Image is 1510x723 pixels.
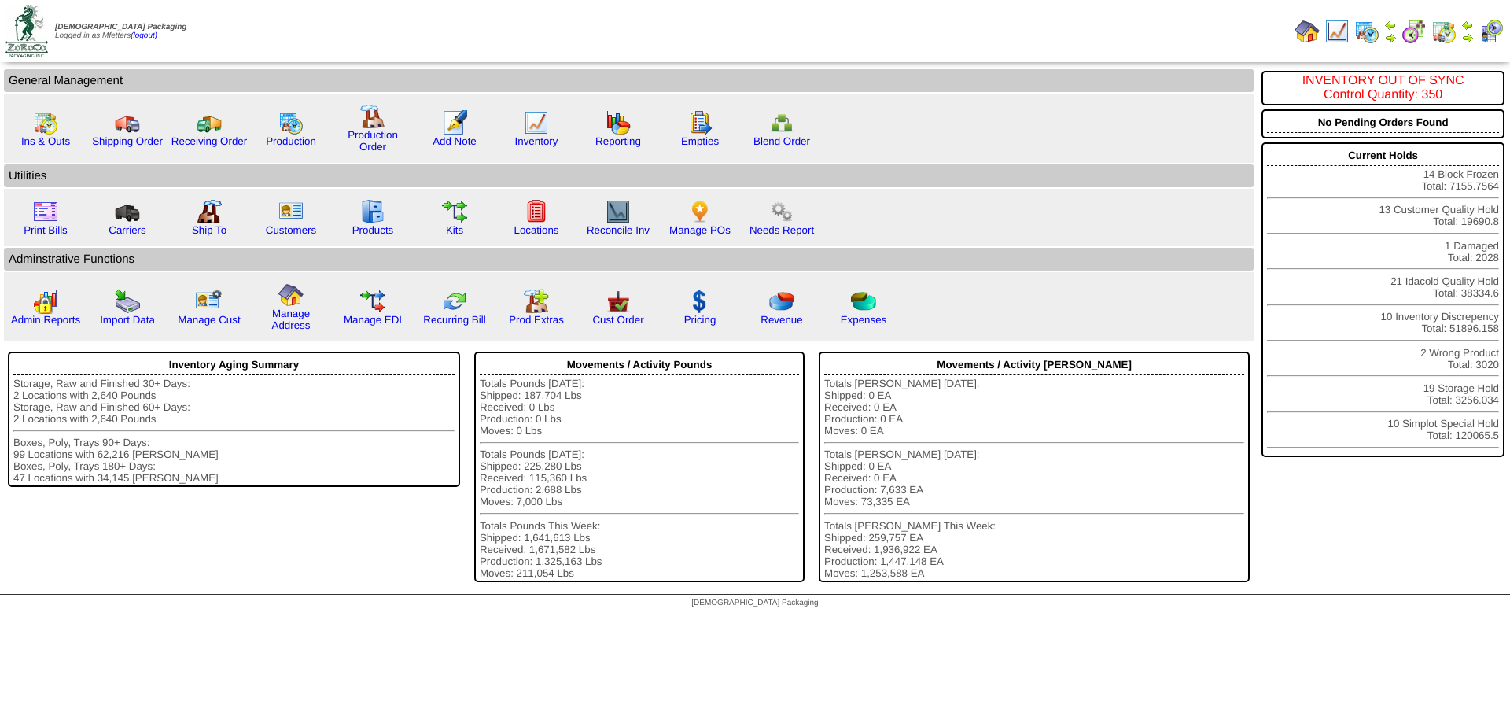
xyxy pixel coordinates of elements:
[4,69,1254,92] td: General Management
[524,289,549,314] img: prodextras.gif
[115,199,140,224] img: truck3.gif
[171,135,247,147] a: Receiving Order
[360,104,385,129] img: factory.gif
[278,110,304,135] img: calendarprod.gif
[192,224,226,236] a: Ship To
[587,224,650,236] a: Reconcile Inv
[1479,19,1504,44] img: calendarcustomer.gif
[1461,31,1474,44] img: arrowright.gif
[100,314,155,326] a: Import Data
[524,110,549,135] img: line_graph.gif
[278,282,304,308] img: home.gif
[360,199,385,224] img: cabinet.gif
[824,355,1244,375] div: Movements / Activity [PERSON_NAME]
[1267,74,1499,102] div: INVENTORY OUT OF SYNC Control Quantity: 350
[178,314,240,326] a: Manage Cust
[266,224,316,236] a: Customers
[442,110,467,135] img: orders.gif
[1267,113,1499,133] div: No Pending Orders Found
[433,135,477,147] a: Add Note
[1261,142,1504,457] div: 14 Block Frozen Total: 7155.7564 13 Customer Quality Hold Total: 19690.8 1 Damaged Total: 2028 21...
[480,355,799,375] div: Movements / Activity Pounds
[195,289,224,314] img: managecust.png
[824,378,1244,579] div: Totals [PERSON_NAME] [DATE]: Shipped: 0 EA Received: 0 EA Production: 0 EA Moves: 0 EA Totals [PE...
[595,135,641,147] a: Reporting
[687,199,713,224] img: po.png
[197,110,222,135] img: truck2.gif
[681,135,719,147] a: Empties
[1431,19,1457,44] img: calendarinout.gif
[769,289,794,314] img: pie_chart.png
[446,224,463,236] a: Kits
[1384,19,1397,31] img: arrowleft.gif
[769,199,794,224] img: workflow.png
[669,224,731,236] a: Manage POs
[4,164,1254,187] td: Utilities
[606,199,631,224] img: line_graph2.gif
[33,289,58,314] img: graph2.png
[11,314,80,326] a: Admin Reports
[1384,31,1397,44] img: arrowright.gif
[1461,19,1474,31] img: arrowleft.gif
[131,31,157,40] a: (logout)
[761,314,802,326] a: Revenue
[592,314,643,326] a: Cust Order
[769,110,794,135] img: network.png
[4,248,1254,271] td: Adminstrative Functions
[515,135,558,147] a: Inventory
[687,289,713,314] img: dollar.gif
[442,199,467,224] img: workflow.gif
[360,289,385,314] img: edi.gif
[197,199,222,224] img: factory2.gif
[92,135,163,147] a: Shipping Order
[509,314,564,326] a: Prod Extras
[13,378,455,484] div: Storage, Raw and Finished 30+ Days: 2 Locations with 2,640 Pounds Storage, Raw and Finished 60+ D...
[109,224,145,236] a: Carriers
[1401,19,1427,44] img: calendarblend.gif
[115,289,140,314] img: import.gif
[691,599,818,607] span: [DEMOGRAPHIC_DATA] Packaging
[272,308,311,331] a: Manage Address
[1295,19,1320,44] img: home.gif
[21,135,70,147] a: Ins & Outs
[55,23,186,40] span: Logged in as Mfetters
[24,224,68,236] a: Print Bills
[687,110,713,135] img: workorder.gif
[423,314,485,326] a: Recurring Bill
[278,199,304,224] img: customers.gif
[5,5,48,57] img: zoroco-logo-small.webp
[841,314,887,326] a: Expenses
[1267,146,1499,166] div: Current Holds
[352,224,394,236] a: Products
[33,199,58,224] img: invoice2.gif
[749,224,814,236] a: Needs Report
[480,378,799,579] div: Totals Pounds [DATE]: Shipped: 187,704 Lbs Received: 0 Lbs Production: 0 Lbs Moves: 0 Lbs Totals ...
[753,135,810,147] a: Blend Order
[115,110,140,135] img: truck.gif
[1354,19,1379,44] img: calendarprod.gif
[55,23,186,31] span: [DEMOGRAPHIC_DATA] Packaging
[1324,19,1350,44] img: line_graph.gif
[442,289,467,314] img: reconcile.gif
[684,314,716,326] a: Pricing
[344,314,402,326] a: Manage EDI
[606,110,631,135] img: graph.gif
[606,289,631,314] img: cust_order.png
[524,199,549,224] img: locations.gif
[13,355,455,375] div: Inventory Aging Summary
[266,135,316,147] a: Production
[514,224,558,236] a: Locations
[33,110,58,135] img: calendarinout.gif
[851,289,876,314] img: pie_chart2.png
[348,129,398,153] a: Production Order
